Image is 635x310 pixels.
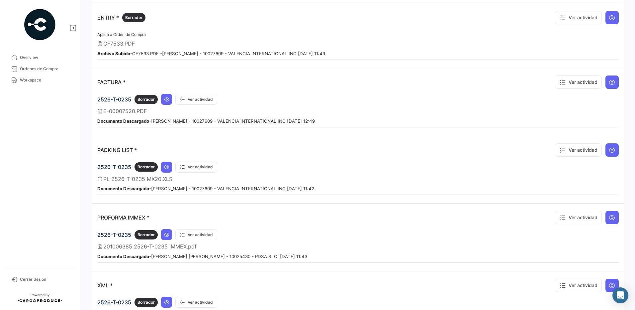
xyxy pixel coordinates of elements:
[97,118,315,124] small: - [PERSON_NAME] - 10027609 - VALENCIA INTERNATIONAL INC [DATE] 12:49
[103,176,172,182] span: PL-2526-T-0235 MX20.XLS
[175,229,217,240] button: Ver actividad
[103,243,197,250] span: 201006385 2526-T-0235 IMMEX.pdf
[20,276,72,282] span: Cerrar Sesión
[125,15,142,21] span: Borrador
[555,211,602,224] button: Ver actividad
[97,147,137,153] p: PACKING LIST *
[555,143,602,157] button: Ver actividad
[97,118,149,124] b: Documento Descargado
[97,186,149,191] b: Documento Descargado
[97,299,131,306] span: 2526-T-0235
[137,232,155,238] span: Borrador
[97,79,126,85] p: FACTURA *
[97,282,113,289] p: XML *
[97,164,131,170] span: 2526-T-0235
[5,52,74,63] a: Overview
[555,279,602,292] button: Ver actividad
[5,75,74,86] a: Workspace
[137,96,155,102] span: Borrador
[137,164,155,170] span: Borrador
[97,254,307,259] small: - [PERSON_NAME] [PERSON_NAME] - 10025430 - PDSA S. C. [DATE] 11:43
[612,287,628,303] div: Abrir Intercom Messenger
[555,11,602,24] button: Ver actividad
[103,40,135,47] span: CF7533.PDF
[175,162,217,173] button: Ver actividad
[20,77,72,83] span: Workspace
[97,186,314,191] small: - [PERSON_NAME] - 10027609 - VALENCIA INTERNATIONAL INC [DATE] 11:42
[20,66,72,72] span: Órdenes de Compra
[555,76,602,89] button: Ver actividad
[97,96,131,103] span: 2526-T-0235
[97,13,145,22] p: ENTRY *
[97,214,149,221] p: PROFORMA IMMEX *
[175,297,217,308] button: Ver actividad
[97,32,146,37] span: Aplica a Orden de Compra
[5,63,74,75] a: Órdenes de Compra
[23,8,56,41] img: powered-by.png
[97,232,131,238] span: 2526-T-0235
[103,108,147,114] span: E-00007520.PDF
[137,299,155,305] span: Borrador
[97,51,130,56] b: Archivo Subido
[97,254,149,259] b: Documento Descargado
[97,51,325,56] small: - CF7533.PDF - [PERSON_NAME] - 10027609 - VALENCIA INTERNATIONAL INC [DATE] 11:49
[175,94,217,105] button: Ver actividad
[20,55,72,61] span: Overview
